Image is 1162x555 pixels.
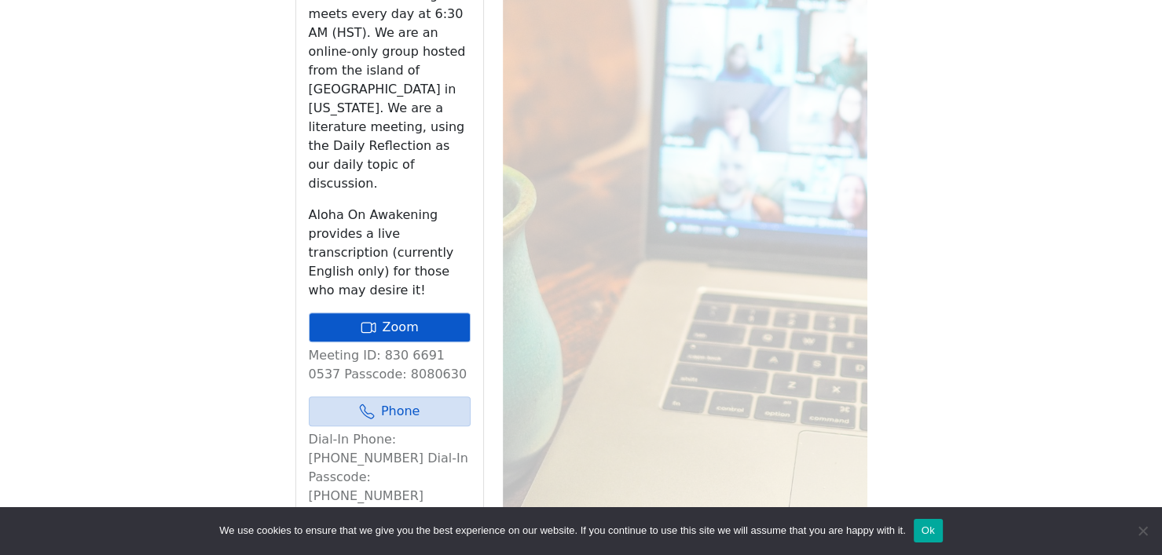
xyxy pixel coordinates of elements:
[309,206,471,300] p: Aloha On Awakening provides a live transcription (currently English only) for those who may desir...
[309,346,471,384] p: Meeting ID: 830 6691 0537 Passcode: 8080630
[1135,523,1150,539] span: No
[219,523,905,539] span: We use cookies to ensure that we give you the best experience on our website. If you continue to ...
[309,396,471,426] a: Phone
[309,430,471,506] p: Dial-In Phone: [PHONE_NUMBER] Dial-In Passcode: [PHONE_NUMBER]
[309,312,471,342] a: Zoom
[914,519,943,542] button: Ok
